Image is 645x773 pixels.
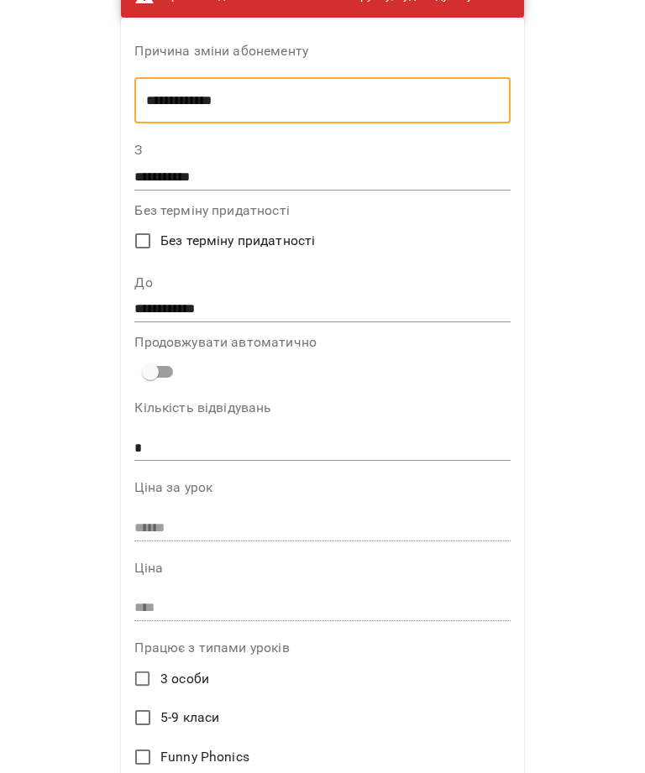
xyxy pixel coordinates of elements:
[160,231,315,251] span: Без терміну придатності
[134,144,510,157] label: З
[160,708,219,728] span: 5-9 класи
[134,561,510,575] label: Ціна
[160,747,249,767] span: Funny Phonics
[134,401,510,415] label: Кількість відвідувань
[160,669,209,689] span: 3 особи
[134,44,510,58] label: Причина зміни абонементу
[134,641,510,655] label: Працює з типами уроків
[134,204,510,217] label: Без терміну придатності
[134,336,510,349] label: Продовжувати автоматично
[134,276,510,290] label: До
[134,481,510,494] label: Ціна за урок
